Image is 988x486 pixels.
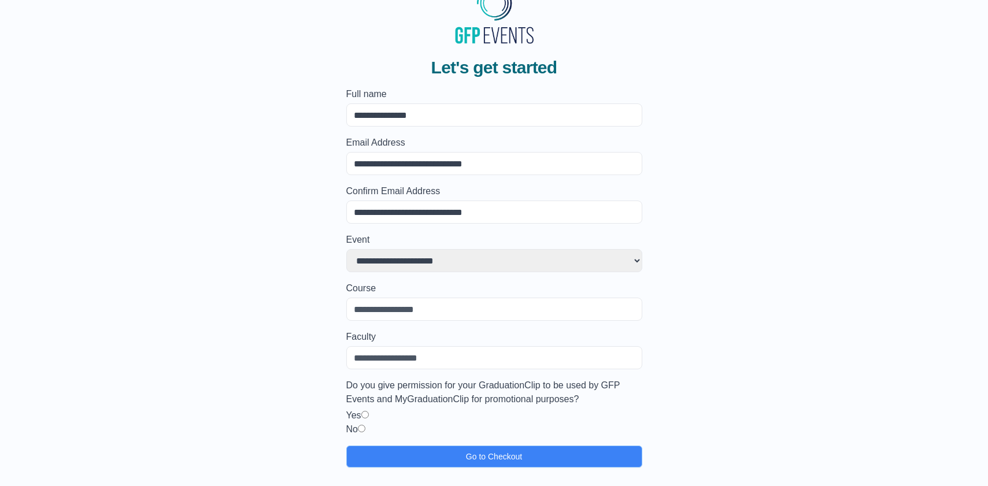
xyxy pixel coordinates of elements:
[346,330,642,344] label: Faculty
[346,136,642,150] label: Email Address
[431,57,557,78] span: Let's get started
[346,410,361,420] label: Yes
[346,379,642,406] label: Do you give permission for your GraduationClip to be used by GFP Events and MyGraduationClip for ...
[346,233,642,247] label: Event
[346,446,642,468] button: Go to Checkout
[346,424,358,434] label: No
[346,281,642,295] label: Course
[346,184,642,198] label: Confirm Email Address
[346,87,642,101] label: Full name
